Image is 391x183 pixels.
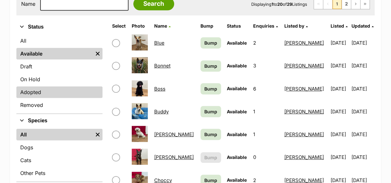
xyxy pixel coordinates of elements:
[204,85,217,92] span: Bump
[16,35,102,47] a: All
[284,63,324,69] a: [PERSON_NAME]
[351,146,374,168] td: [DATE]
[16,74,102,85] a: On Hold
[227,63,247,68] span: Available
[154,40,164,46] a: Blue
[154,109,168,115] a: Buddy
[16,23,102,31] button: Status
[253,23,274,29] span: translation missing: en.admin.listings.index.attributes.enquiries
[351,23,373,29] a: Updated
[224,21,250,31] th: Status
[93,48,102,59] a: Remove filter
[154,86,165,92] a: Boss
[16,34,102,113] div: Status
[154,23,170,29] a: Name
[200,129,221,140] a: Bump
[154,154,193,160] a: [PERSON_NAME]
[16,127,102,181] div: Species
[250,100,281,123] td: 1
[16,86,102,98] a: Adopted
[250,123,281,145] td: 1
[351,23,370,29] span: Updated
[351,32,374,54] td: [DATE]
[328,146,351,168] td: [DATE]
[277,2,283,7] strong: 20
[227,154,247,160] span: Available
[16,99,102,111] a: Removed
[16,61,102,72] a: Draft
[154,23,167,29] span: Name
[204,39,217,46] span: Bump
[287,2,292,7] strong: 29
[129,21,151,31] th: Photo
[154,63,170,69] a: Bonnet
[328,32,351,54] td: [DATE]
[200,37,221,48] a: Bump
[16,48,93,59] a: Available
[16,167,102,179] a: Other Pets
[227,132,247,137] span: Available
[16,117,102,125] button: Species
[328,100,351,123] td: [DATE]
[16,129,93,140] a: All
[16,154,102,166] a: Cats
[204,154,217,161] span: Bump
[351,78,374,100] td: [DATE]
[93,129,102,140] a: Remove filter
[204,63,217,69] span: Bump
[328,123,351,145] td: [DATE]
[284,109,324,115] a: [PERSON_NAME]
[227,109,247,114] span: Available
[198,21,224,31] th: Bump
[284,86,324,92] a: [PERSON_NAME]
[351,100,374,123] td: [DATE]
[250,146,281,168] td: 0
[227,177,247,183] span: Available
[271,2,273,7] strong: 1
[284,131,324,137] a: [PERSON_NAME]
[227,40,247,46] span: Available
[250,55,281,77] td: 3
[331,23,344,29] span: Listed
[284,23,304,29] span: Listed by
[250,78,281,100] td: 6
[16,142,102,153] a: Dogs
[200,60,221,72] a: Bump
[251,2,307,7] span: Displaying to of Listings
[110,21,129,31] th: Select
[284,40,324,46] a: [PERSON_NAME]
[227,86,247,91] span: Available
[253,23,278,29] a: Enquiries
[351,123,374,145] td: [DATE]
[200,152,221,163] button: Bump
[331,23,348,29] a: Listed
[204,131,217,138] span: Bump
[154,131,193,137] a: [PERSON_NAME]
[284,154,324,160] a: [PERSON_NAME]
[328,78,351,100] td: [DATE]
[351,55,374,77] td: [DATE]
[200,106,221,117] a: Bump
[200,83,221,94] a: Bump
[21,1,35,7] label: Name
[204,108,217,115] span: Bump
[328,55,351,77] td: [DATE]
[284,23,307,29] a: Listed by
[250,32,281,54] td: 2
